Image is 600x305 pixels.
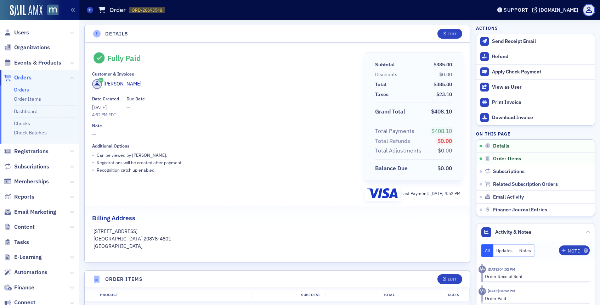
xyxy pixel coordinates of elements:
[375,107,405,116] div: Grand Total
[367,188,398,198] img: visa
[375,91,389,98] div: Taxes
[4,238,29,246] a: Tasks
[14,253,42,261] span: E-Learning
[434,81,452,88] span: $385.00
[105,276,143,283] h4: Order Items
[14,238,29,246] span: Tasks
[126,96,145,101] div: Due Date
[97,159,182,166] p: Registrations will be created after payment.
[126,104,145,111] span: —
[437,165,452,172] span: $0.00
[375,71,397,78] div: Discounts
[476,110,595,125] a: Download Invoice
[14,178,49,185] span: Memberships
[485,273,585,279] div: Order Receipt Sent
[14,87,29,93] a: Orders
[375,137,410,145] div: Total Refunds
[539,7,578,13] div: [DOMAIN_NAME]
[4,74,32,82] a: Orders
[14,96,41,102] a: Order Items
[437,274,462,284] button: Edit
[14,129,47,136] a: Check Batches
[439,71,452,78] span: $0.00
[488,267,515,272] time: 10/4/2024 04:52 PM
[434,61,452,68] span: $385.00
[532,7,581,12] button: [DOMAIN_NAME]
[4,268,47,276] a: Automations
[430,190,445,196] span: [DATE]
[107,112,116,117] span: EDT
[92,112,107,117] time: 4:52 PM
[431,127,452,134] span: $408.10
[14,148,49,155] span: Registrations
[375,146,424,155] span: Total Adjustments
[4,59,61,67] a: Events & Products
[401,190,460,196] div: Last Payment:
[493,156,521,162] span: Order Items
[476,25,498,31] h4: Actions
[375,146,421,155] div: Total Adjustments
[493,181,558,188] span: Related Subscription Orders
[14,120,30,127] a: Checks
[492,69,591,75] div: Apply Check Payment
[437,29,462,39] button: Edit
[495,228,531,236] span: Activity & Notes
[476,64,595,79] button: Apply Check Payment
[4,148,49,155] a: Registrations
[568,249,580,253] div: Note
[10,5,43,16] a: SailAMX
[492,84,591,90] div: View as User
[4,44,50,51] a: Organizations
[14,44,50,51] span: Organizations
[375,81,386,88] div: Total
[109,6,126,14] h1: Order
[476,79,595,95] button: View as User
[493,168,525,175] span: Subscriptions
[493,194,524,200] span: Email Activity
[14,29,29,37] span: Users
[105,30,129,38] h4: Details
[375,127,417,135] span: Total Payments
[14,223,35,231] span: Content
[516,244,534,257] button: Notes
[504,7,528,13] div: Support
[92,71,134,77] div: Customer & Invoicee
[43,5,58,17] a: View Homepage
[559,245,590,255] button: Note
[492,99,591,106] div: Print Invoice
[476,95,595,110] a: Print Invoice
[375,61,397,68] span: Subtotal
[436,91,452,98] span: $23.10
[437,137,452,144] span: $0.00
[375,91,391,98] span: Taxes
[92,151,94,159] span: •
[14,163,49,171] span: Subscriptions
[92,143,129,149] div: Additional Options
[431,108,452,115] span: $408.10
[493,207,547,213] span: Finance Journal Entries
[251,292,326,298] div: Subtotal
[4,253,42,261] a: E-Learning
[481,244,493,257] button: All
[492,38,591,45] div: Send Receipt Email
[375,81,389,88] span: Total
[488,288,515,293] time: 10/4/2024 04:52 PM
[94,243,461,250] p: [GEOGRAPHIC_DATA]
[448,277,457,281] div: Edit
[47,5,58,16] img: SailAMX
[375,137,413,145] span: Total Refunds
[4,193,34,201] a: Reports
[476,131,595,137] h4: On this page
[400,292,464,298] div: Taxes
[92,79,141,89] a: [PERSON_NAME]
[4,208,56,216] a: Email Marketing
[14,193,34,201] span: Reports
[493,244,516,257] button: Updates
[14,284,34,292] span: Finance
[375,71,400,78] span: Discounts
[479,266,486,273] div: Activity
[375,107,408,116] span: Grand Total
[97,167,155,173] p: Recognition catch up enabled.
[485,295,585,301] div: Order Paid
[476,49,595,64] button: Refund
